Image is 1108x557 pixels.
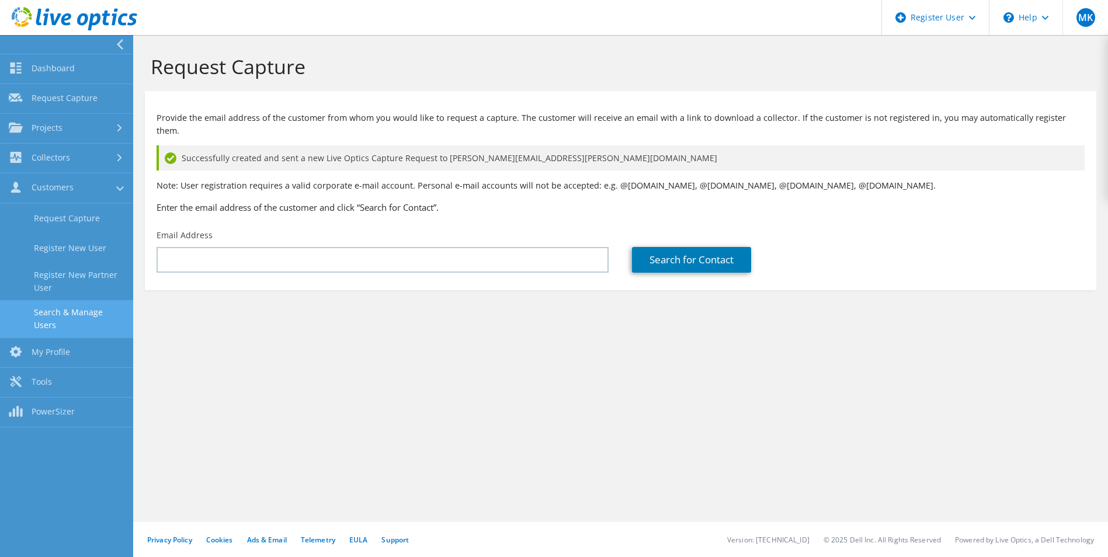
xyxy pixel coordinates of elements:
[349,535,367,545] a: EULA
[381,535,409,545] a: Support
[157,229,213,241] label: Email Address
[147,535,192,545] a: Privacy Policy
[182,152,717,165] span: Successfully created and sent a new Live Optics Capture Request to [PERSON_NAME][EMAIL_ADDRESS][P...
[157,179,1085,192] p: Note: User registration requires a valid corporate e-mail account. Personal e-mail accounts will ...
[157,201,1085,214] h3: Enter the email address of the customer and click “Search for Contact”.
[632,247,751,273] a: Search for Contact
[157,112,1085,137] p: Provide the email address of the customer from whom you would like to request a capture. The cust...
[151,54,1085,79] h1: Request Capture
[301,535,335,545] a: Telemetry
[1076,8,1095,27] span: MK
[824,535,941,545] li: © 2025 Dell Inc. All Rights Reserved
[955,535,1094,545] li: Powered by Live Optics, a Dell Technology
[1003,12,1014,23] svg: \n
[727,535,810,545] li: Version: [TECHNICAL_ID]
[247,535,287,545] a: Ads & Email
[206,535,233,545] a: Cookies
